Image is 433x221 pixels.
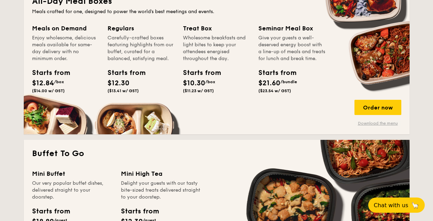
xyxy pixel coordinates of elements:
[107,79,130,87] span: $12.30
[32,68,63,78] div: Starts from
[258,79,280,87] span: $21.60
[32,169,113,179] div: Mini Buffet
[368,198,425,213] button: Chat with us🦙
[54,79,64,84] span: /box
[32,35,99,62] div: Enjoy wholesome, delicious meals available for same-day delivery with no minimum order.
[258,68,289,78] div: Starts from
[354,121,401,126] a: Download the menu
[183,23,250,33] div: Treat Box
[32,79,54,87] span: $12.84
[354,100,401,115] div: Order now
[107,68,138,78] div: Starts from
[121,206,158,217] div: Starts from
[32,206,70,217] div: Starts from
[183,79,205,87] span: $10.30
[121,180,202,201] div: Delight your guests with our tasty bite-sized treats delivered straight to your doorstep.
[121,169,202,179] div: Mini High Tea
[32,180,113,201] div: Our very popular buffet dishes, delivered straight to your doorstep.
[411,201,419,209] span: 🦙
[32,88,65,93] span: ($14.00 w/ GST)
[258,23,326,33] div: Seminar Meal Box
[107,88,139,93] span: ($13.41 w/ GST)
[107,23,175,33] div: Regulars
[183,35,250,62] div: Wholesome breakfasts and light bites to keep your attendees energised throughout the day.
[32,23,99,33] div: Meals on Demand
[32,8,401,15] div: Meals crafted for one, designed to power the world's best meetings and events.
[258,88,291,93] span: ($23.54 w/ GST)
[32,148,401,159] h2: Buffet To Go
[258,35,326,62] div: Give your guests a well-deserved energy boost with a line-up of meals and treats for lunch and br...
[183,68,214,78] div: Starts from
[374,202,408,209] span: Chat with us
[205,79,215,84] span: /box
[280,79,297,84] span: /bundle
[107,35,175,62] div: Carefully-crafted boxes featuring highlights from our buffet, curated for a balanced, satisfying ...
[183,88,214,93] span: ($11.23 w/ GST)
